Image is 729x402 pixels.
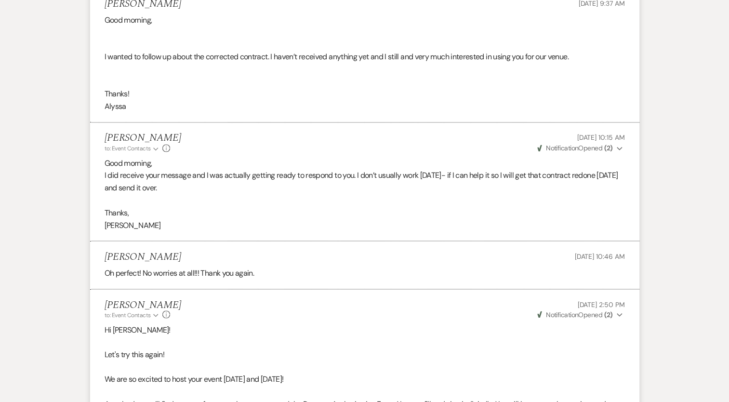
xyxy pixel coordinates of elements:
[105,145,151,152] span: to: Event Contacts
[105,374,284,384] span: We are so excited to host your event [DATE] and [DATE]!
[105,349,165,359] span: Let's try this again!
[604,144,612,152] strong: ( 2 )
[577,300,624,308] span: [DATE] 2:50 PM
[105,219,625,231] p: [PERSON_NAME]
[546,144,578,152] span: Notification
[105,310,160,319] button: to: Event Contacts
[105,206,625,219] p: Thanks,
[105,14,625,113] div: Good morning, I wanted to follow up about the corrected contract. I haven’t received anything yet...
[575,252,625,260] span: [DATE] 10:46 AM
[105,132,181,144] h5: [PERSON_NAME]
[105,311,151,319] span: to: Event Contacts
[546,310,578,319] span: Notification
[105,323,625,336] p: Hi [PERSON_NAME]!
[105,144,160,153] button: to: Event Contacts
[536,143,625,153] button: NotificationOpened (2)
[105,169,625,194] p: I did receive your message and I was actually getting ready to respond to you. I don’t usually wo...
[536,309,625,320] button: NotificationOpened (2)
[105,251,181,263] h5: [PERSON_NAME]
[577,133,625,142] span: [DATE] 10:15 AM
[604,310,612,319] strong: ( 2 )
[105,299,181,311] h5: [PERSON_NAME]
[105,157,625,170] p: Good morning,
[105,267,625,279] div: Oh perfect! No worries at all!!! Thank you again.
[537,144,613,152] span: Opened
[537,310,613,319] span: Opened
